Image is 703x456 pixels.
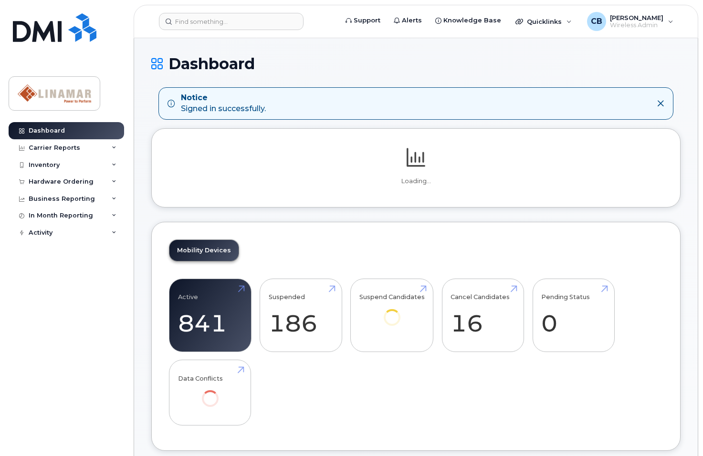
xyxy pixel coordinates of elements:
a: Suspend Candidates [359,284,425,339]
a: Data Conflicts [178,365,242,420]
a: Pending Status 0 [541,284,606,347]
p: Loading... [169,177,663,186]
a: Cancel Candidates 16 [451,284,515,347]
a: Suspended 186 [269,284,333,347]
a: Mobility Devices [169,240,239,261]
a: Active 841 [178,284,242,347]
strong: Notice [181,93,266,104]
div: Signed in successfully. [181,93,266,114]
h1: Dashboard [151,55,681,72]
